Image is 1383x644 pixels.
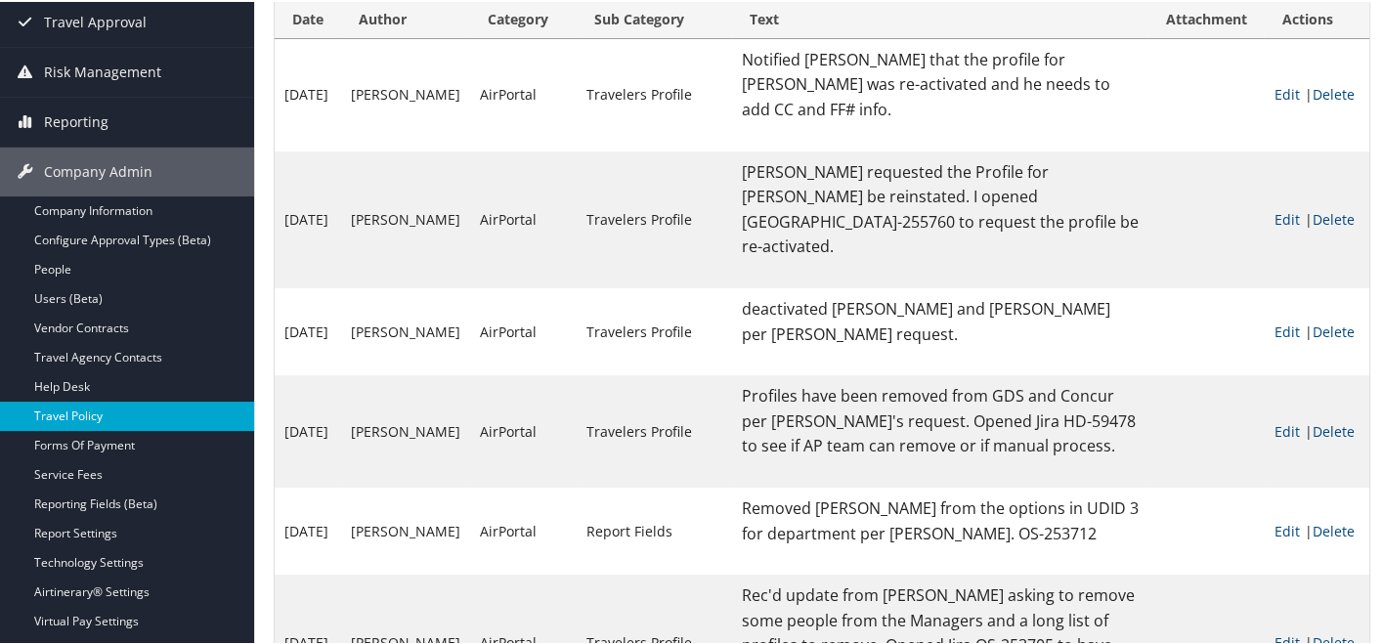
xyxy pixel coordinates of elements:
[1313,321,1355,339] a: Delete
[1313,420,1355,439] a: Delete
[470,37,577,150] td: AirPortal
[1265,373,1369,486] td: |
[44,46,161,95] span: Risk Management
[44,96,108,145] span: Reporting
[1265,150,1369,286] td: |
[1265,486,1369,573] td: |
[577,486,732,573] td: Report Fields
[275,286,341,373] td: [DATE]
[742,295,1139,345] p: deactivated [PERSON_NAME] and [PERSON_NAME] per [PERSON_NAME] request.
[470,373,577,486] td: AirPortal
[275,486,341,573] td: [DATE]
[341,486,470,573] td: [PERSON_NAME]
[577,37,732,150] td: Travelers Profile
[577,150,732,286] td: Travelers Profile
[470,486,577,573] td: AirPortal
[1313,520,1355,538] a: Delete
[1313,83,1355,102] a: Delete
[742,494,1139,544] p: Removed [PERSON_NAME] from the options in UDID 3 for department per [PERSON_NAME]. OS-253712
[1275,321,1300,339] a: Edit
[275,373,341,486] td: [DATE]
[742,46,1139,121] p: Notified [PERSON_NAME] that the profile for [PERSON_NAME] was re-activated and he needs to add CC...
[742,382,1139,457] p: Profiles have been removed from GDS and Concur per [PERSON_NAME]'s request. Opened Jira HD-59478 ...
[1265,37,1369,150] td: |
[341,150,470,286] td: [PERSON_NAME]
[1313,208,1355,227] a: Delete
[577,286,732,373] td: Travelers Profile
[44,146,152,194] span: Company Admin
[1275,420,1300,439] a: Edit
[1265,286,1369,373] td: |
[275,150,341,286] td: [DATE]
[275,37,341,150] td: [DATE]
[577,373,732,486] td: Travelers Profile
[1275,208,1300,227] a: Edit
[1275,83,1300,102] a: Edit
[341,37,470,150] td: [PERSON_NAME]
[1275,520,1300,538] a: Edit
[470,150,577,286] td: AirPortal
[341,373,470,486] td: [PERSON_NAME]
[341,286,470,373] td: [PERSON_NAME]
[742,158,1139,258] p: [PERSON_NAME] requested the Profile for [PERSON_NAME] be reinstated. I opened [GEOGRAPHIC_DATA]-2...
[470,286,577,373] td: AirPortal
